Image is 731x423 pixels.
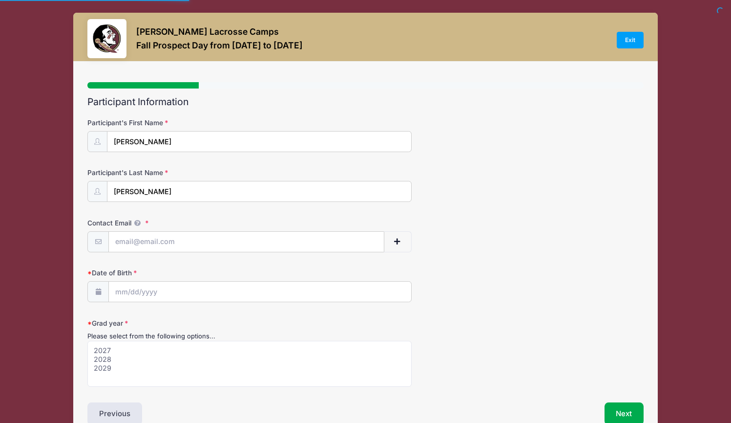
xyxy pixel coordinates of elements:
label: Contact Email [87,218,273,228]
input: Participant's Last Name [107,181,412,202]
h3: Fall Prospect Day from [DATE] to [DATE] [136,40,303,50]
input: mm/dd/yyyy [108,281,412,302]
label: Participant's Last Name [87,168,273,178]
input: email@email.com [108,231,384,252]
div: Please select from the following options... [87,332,412,341]
span: We will send confirmations, payment reminders, and custom email messages to each address listed. ... [131,219,143,227]
label: Date of Birth [87,268,273,278]
option: 2027 [93,346,405,355]
label: Participant's First Name [87,118,273,128]
label: Grad year [87,318,273,328]
a: Exit [617,32,644,48]
h3: [PERSON_NAME] Lacrosse Camps [136,26,303,37]
input: Participant's First Name [107,131,412,152]
h2: Participant Information [87,96,644,108]
option: 2029 [93,364,405,373]
option: 2028 [93,355,405,364]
